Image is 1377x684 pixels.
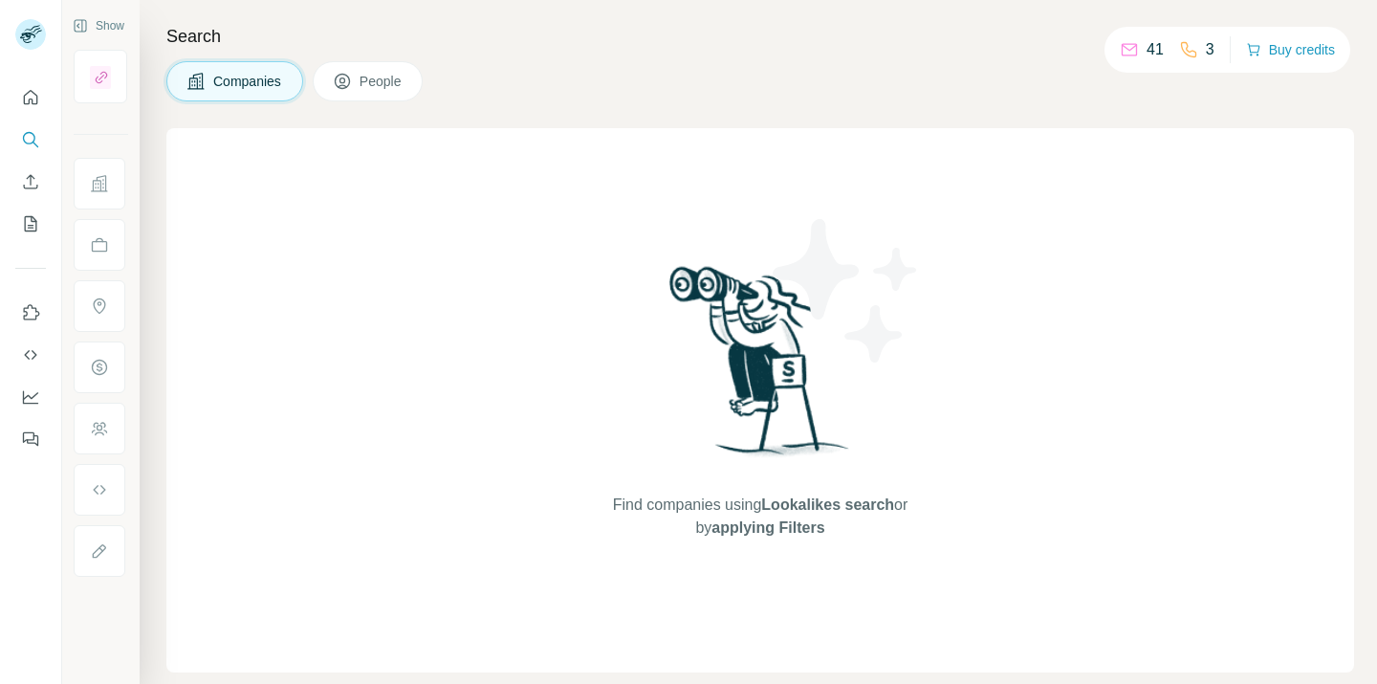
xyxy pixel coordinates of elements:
span: applying Filters [711,519,824,536]
button: Enrich CSV [15,165,46,199]
h4: Search [166,23,1354,50]
span: Find companies using or by [607,494,913,540]
button: Use Surfe on LinkedIn [15,296,46,330]
button: Dashboard [15,380,46,414]
span: Companies [213,72,283,91]
p: 3 [1206,38,1214,61]
button: My lists [15,207,46,241]
img: Surfe Illustration - Woman searching with binoculars [661,261,860,474]
p: 41 [1147,38,1164,61]
button: Use Surfe API [15,338,46,372]
button: Feedback [15,422,46,456]
img: Surfe Illustration - Stars [760,205,932,377]
button: Search [15,122,46,157]
span: People [360,72,404,91]
button: Quick start [15,80,46,115]
span: Lookalikes search [761,496,894,513]
button: Buy credits [1246,36,1335,63]
button: Show [59,11,138,40]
